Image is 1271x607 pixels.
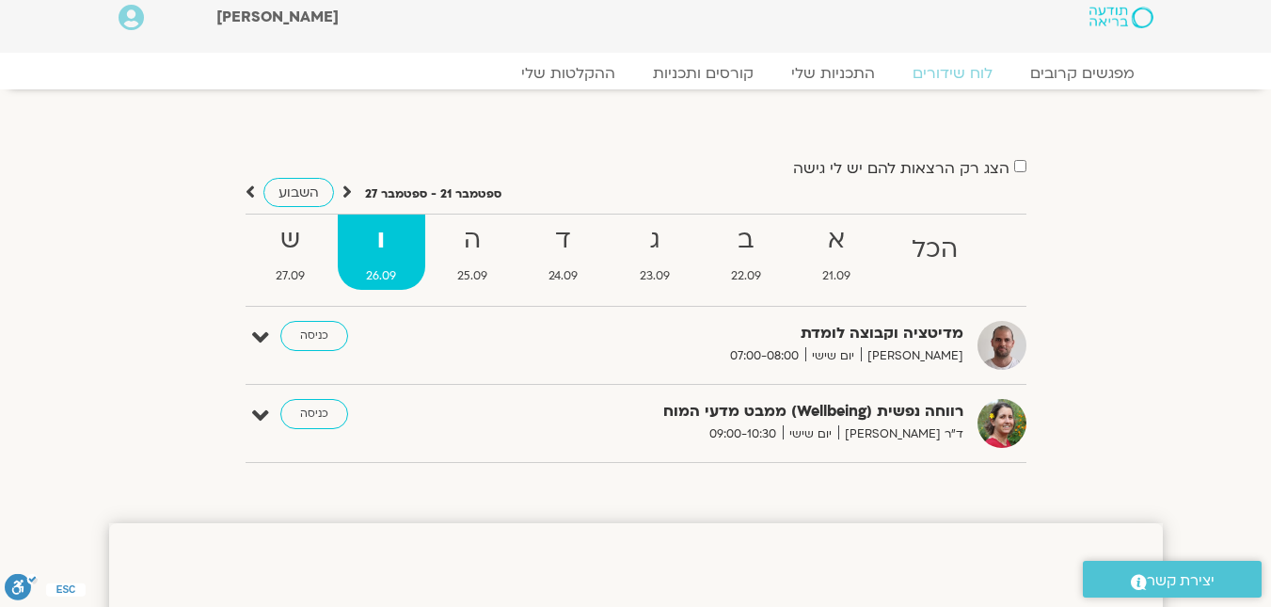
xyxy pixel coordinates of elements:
a: קורסים ותכניות [634,64,772,83]
span: 23.09 [611,266,698,286]
strong: ש [247,219,334,262]
span: השבוע [278,184,319,201]
span: 26.09 [338,266,425,286]
strong: ג [611,219,698,262]
strong: רווחה נפשית (Wellbeing) ממבט מדעי המוח [502,399,963,424]
span: 09:00-10:30 [703,424,783,444]
span: ד"ר [PERSON_NAME] [838,424,963,444]
a: התכניות שלי [772,64,894,83]
strong: א [793,219,879,262]
span: 27.09 [247,266,334,286]
a: א21.09 [793,215,879,290]
span: [PERSON_NAME] [216,7,339,27]
span: 22.09 [702,266,789,286]
nav: Menu [119,64,1153,83]
a: ג23.09 [611,215,698,290]
a: ה25.09 [429,215,516,290]
strong: מדיטציה וקבוצה לומדת [502,321,963,346]
a: ש27.09 [247,215,334,290]
strong: הכל [882,229,986,271]
span: יום שישי [783,424,838,444]
span: 25.09 [429,266,516,286]
label: הצג רק הרצאות להם יש לי גישה [793,160,1009,177]
a: ההקלטות שלי [502,64,634,83]
strong: ו [338,219,425,262]
span: 24.09 [520,266,607,286]
strong: ה [429,219,516,262]
a: יצירת קשר [1083,561,1262,598]
strong: ב [702,219,789,262]
a: הכל [882,215,986,290]
span: יצירת קשר [1147,568,1215,594]
a: ב22.09 [702,215,789,290]
p: ספטמבר 21 - ספטמבר 27 [365,184,501,204]
a: כניסה [280,321,348,351]
a: כניסה [280,399,348,429]
span: 21.09 [793,266,879,286]
a: ו26.09 [338,215,425,290]
span: [PERSON_NAME] [861,346,963,366]
strong: ד [520,219,607,262]
a: מפגשים קרובים [1011,64,1153,83]
span: יום שישי [805,346,861,366]
a: ד24.09 [520,215,607,290]
a: השבוע [263,178,334,207]
a: לוח שידורים [894,64,1011,83]
span: 07:00-08:00 [723,346,805,366]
